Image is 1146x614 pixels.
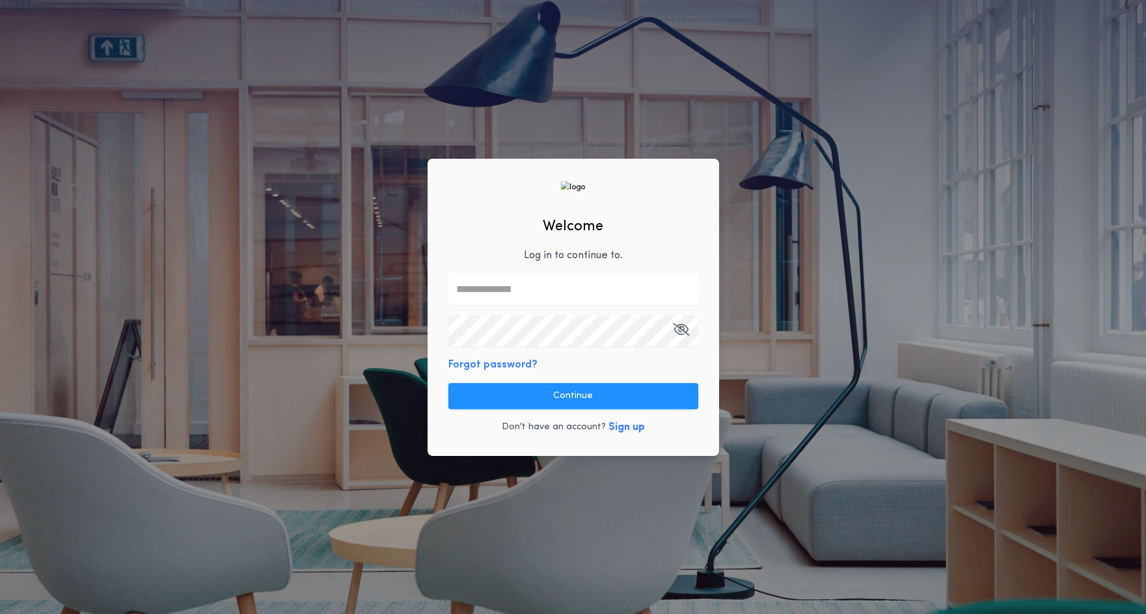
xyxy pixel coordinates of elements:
button: Sign up [608,420,645,435]
button: Continue [448,383,698,409]
p: Log in to continue to . [524,248,623,263]
img: logo [561,181,586,193]
p: Don't have an account? [502,421,606,434]
button: Forgot password? [448,357,538,373]
h2: Welcome [543,216,603,237]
